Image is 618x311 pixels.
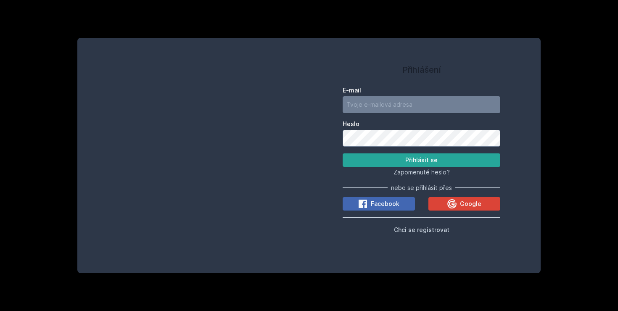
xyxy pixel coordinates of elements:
button: Chci se registrovat [394,224,449,235]
h1: Přihlášení [343,63,500,76]
button: Facebook [343,197,415,211]
span: nebo se přihlásit přes [391,184,452,192]
span: Chci se registrovat [394,226,449,233]
button: Přihlásit se [343,153,500,167]
input: Tvoje e-mailová adresa [343,96,500,113]
span: Facebook [371,200,399,208]
label: Heslo [343,120,500,128]
label: E-mail [343,86,500,95]
span: Google [460,200,481,208]
span: Zapomenuté heslo? [394,169,450,176]
button: Google [428,197,501,211]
